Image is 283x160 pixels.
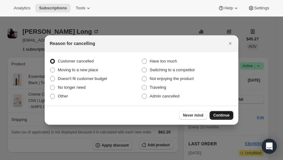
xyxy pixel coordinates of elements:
button: Close [226,39,235,48]
span: Continue [213,113,230,118]
button: Tools [72,4,95,12]
span: Customer cancelled [58,59,94,63]
button: Help [214,4,243,12]
span: Other [58,94,68,98]
span: Never mind [183,113,203,118]
button: Analytics [10,4,34,12]
button: Subscriptions [35,4,71,12]
span: Doesn't fit customer budget [58,76,107,81]
span: Traveling [150,85,166,90]
div: Open Intercom Messenger [262,139,277,154]
span: Have too much [150,59,177,63]
span: Analytics [14,6,30,11]
span: Help [224,6,233,11]
button: Continue [210,111,233,120]
span: Moving to a new place [58,67,98,72]
button: Never mind [179,111,207,120]
span: No longer need [58,85,86,90]
span: Switching to a competitor [150,67,195,72]
button: Settings [244,4,273,12]
span: Not enjoying the product [150,76,194,81]
span: Settings [254,6,269,11]
span: Admin cancelled [150,94,179,98]
span: Tools [76,6,85,11]
h2: Reason for cancelling [50,40,95,47]
span: Subscriptions [39,6,67,11]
